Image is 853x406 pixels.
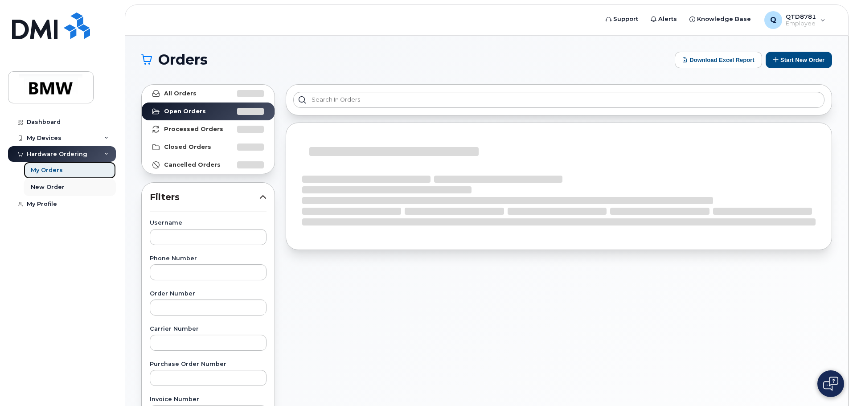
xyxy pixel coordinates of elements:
[142,85,275,103] a: All Orders
[142,103,275,120] a: Open Orders
[164,108,206,115] strong: Open Orders
[150,291,267,297] label: Order Number
[150,256,267,262] label: Phone Number
[142,156,275,174] a: Cancelled Orders
[675,52,762,68] button: Download Excel Report
[293,92,824,108] input: Search in orders
[150,397,267,402] label: Invoice Number
[823,377,838,391] img: Open chat
[150,191,259,204] span: Filters
[164,144,211,151] strong: Closed Orders
[150,220,267,226] label: Username
[164,161,221,168] strong: Cancelled Orders
[158,53,208,66] span: Orders
[164,90,197,97] strong: All Orders
[150,361,267,367] label: Purchase Order Number
[150,326,267,332] label: Carrier Number
[164,126,223,133] strong: Processed Orders
[142,138,275,156] a: Closed Orders
[142,120,275,138] a: Processed Orders
[766,52,832,68] button: Start New Order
